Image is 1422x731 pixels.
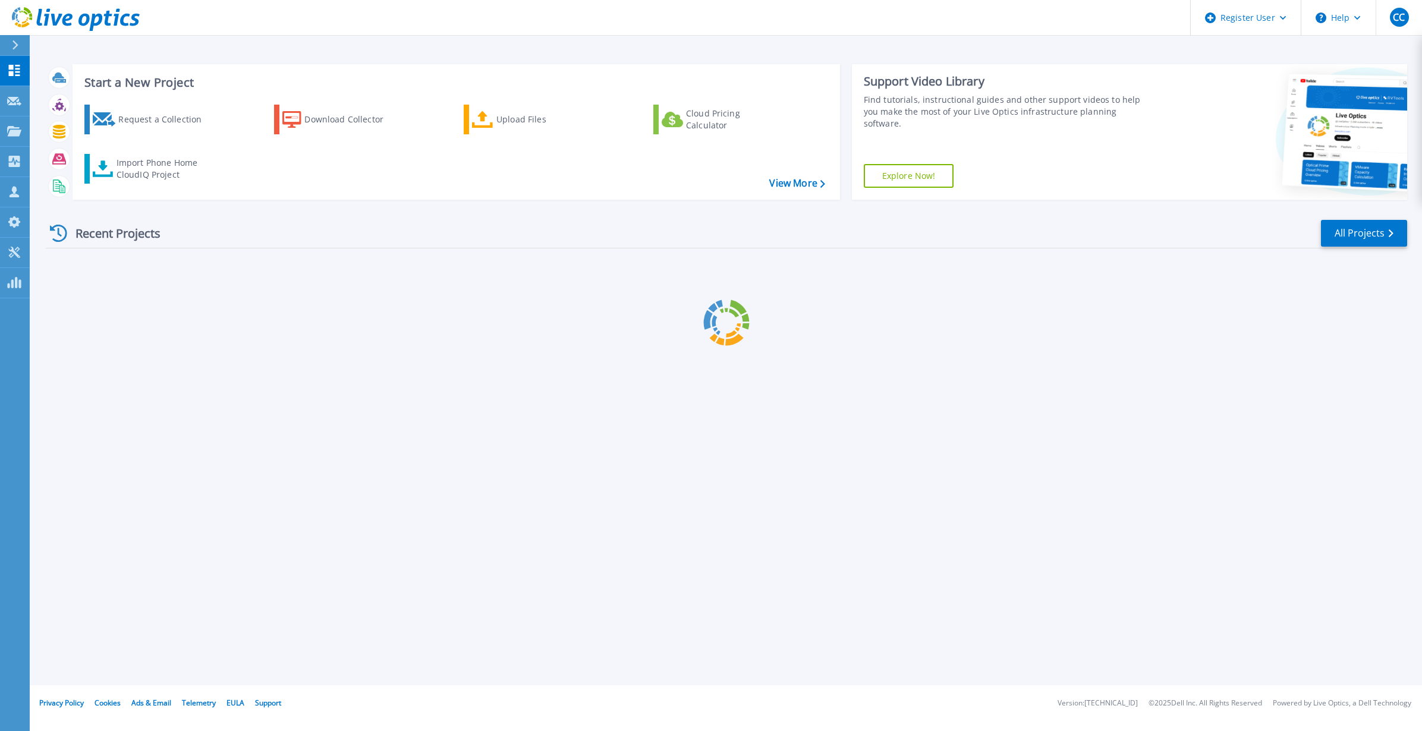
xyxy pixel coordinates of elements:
[117,157,209,181] div: Import Phone Home CloudIQ Project
[1321,220,1407,247] a: All Projects
[1058,700,1138,707] li: Version: [TECHNICAL_ID]
[39,698,84,708] a: Privacy Policy
[226,698,244,708] a: EULA
[1273,700,1411,707] li: Powered by Live Optics, a Dell Technology
[864,74,1150,89] div: Support Video Library
[274,105,407,134] a: Download Collector
[84,76,825,89] h3: Start a New Project
[304,108,399,131] div: Download Collector
[131,698,171,708] a: Ads & Email
[464,105,596,134] a: Upload Files
[255,698,281,708] a: Support
[84,105,217,134] a: Request a Collection
[864,94,1150,130] div: Find tutorials, instructional guides and other support videos to help you make the most of your L...
[1149,700,1262,707] li: © 2025 Dell Inc. All Rights Reserved
[118,108,213,131] div: Request a Collection
[182,698,216,708] a: Telemetry
[46,219,177,248] div: Recent Projects
[1393,12,1405,22] span: CC
[496,108,592,131] div: Upload Files
[686,108,781,131] div: Cloud Pricing Calculator
[864,164,954,188] a: Explore Now!
[95,698,121,708] a: Cookies
[769,178,825,189] a: View More
[653,105,786,134] a: Cloud Pricing Calculator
